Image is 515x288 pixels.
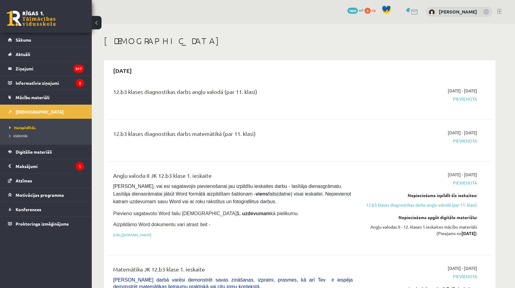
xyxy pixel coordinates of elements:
[362,273,477,280] span: Pievienota
[9,125,36,130] span: Neizpildītās
[362,214,477,221] div: Nepieciešams apgūt digitālo materiālu:
[104,36,495,46] h1: [DEMOGRAPHIC_DATA]
[16,76,84,90] legend: Informatīvie ziņojumi
[448,171,477,178] span: [DATE] - [DATE]
[429,9,435,15] img: Feliks Vladimirovs
[365,8,379,13] a: 0 xp
[448,129,477,136] span: [DATE] - [DATE]
[113,88,353,99] div: 12.b3 klases diagnostikas darbs angļu valodā (par 11. klasi)
[448,88,477,94] span: [DATE] - [DATE]
[16,109,64,114] span: [DEMOGRAPHIC_DATA]
[8,33,84,47] a: Sākums
[8,145,84,159] a: Digitālie materiāli
[237,211,270,216] strong: 1. uzdevumam
[16,178,32,183] span: Atzīmes
[16,149,52,155] span: Digitālie materiāli
[16,51,30,57] span: Aktuāli
[359,8,364,13] span: mP
[8,76,84,90] a: Informatīvie ziņojumi2
[8,202,84,216] a: Konferences
[8,217,84,231] a: Proktoringa izmēģinājums
[347,8,364,13] a: 1809 mP
[113,211,299,216] span: Pievieno sagatavoto Word failu [DEMOGRAPHIC_DATA] kā pielikumu.
[16,221,69,226] span: Proktoringa izmēģinājums
[76,162,84,170] i: 1
[113,171,353,183] div: Angļu valoda II JK 12.b3 klase 1. ieskaite
[8,90,84,104] a: Mācību materiāli
[362,138,477,144] span: Pievienota
[256,191,268,196] strong: viens
[16,95,50,100] span: Mācību materiāli
[16,159,84,173] legend: Maksājumi
[113,265,353,276] div: Matemātika JK 12.b3 klase 1. ieskaite
[362,224,477,237] div: Angļu valodas II - 12. klases 1.ieskaites mācību materiāls (Pieejams no )
[16,192,64,198] span: Motivācijas programma
[76,79,84,87] i: 2
[113,184,352,204] span: [PERSON_NAME], vai esi sagatavojis pievienošanai jau izpildītu ieskaites darbu - lasītāja dienasg...
[8,47,84,61] a: Aktuāli
[107,63,138,78] h2: [DATE]
[439,9,477,15] a: [PERSON_NAME]
[8,159,84,173] a: Maksājumi1
[448,265,477,271] span: [DATE] - [DATE]
[362,180,477,186] span: Pievienota
[362,192,477,199] div: Nepieciešams izpildīt šīs ieskaites:
[8,174,84,188] a: Atzīmes
[9,125,86,130] a: Neizpildītās
[372,8,376,13] span: xp
[16,207,41,212] span: Konferences
[362,202,477,208] a: 12.b3 klases diagnostikas darbs angļu valodā (par 11. klasi)
[365,8,371,14] span: 0
[16,37,31,43] span: Sākums
[461,230,476,236] strong: [DATE]
[9,133,86,138] a: Izlabotās
[362,96,477,102] span: Pievienota
[7,11,56,26] a: Rīgas 1. Tālmācības vidusskola
[8,62,84,76] a: Ziņojumi317
[113,129,353,141] div: 12.b3 klases diagnostikas darbs matemātikā (par 11. klasi)
[16,62,84,76] legend: Ziņojumi
[8,188,84,202] a: Motivācijas programma
[73,65,84,73] i: 317
[113,232,151,237] a: [URL][DOMAIN_NAME]
[113,222,210,227] span: Aizpildāmo Word dokumentu vari atrast šeit -
[347,8,358,14] span: 1809
[8,105,84,119] a: [DEMOGRAPHIC_DATA]
[9,133,28,138] span: Izlabotās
